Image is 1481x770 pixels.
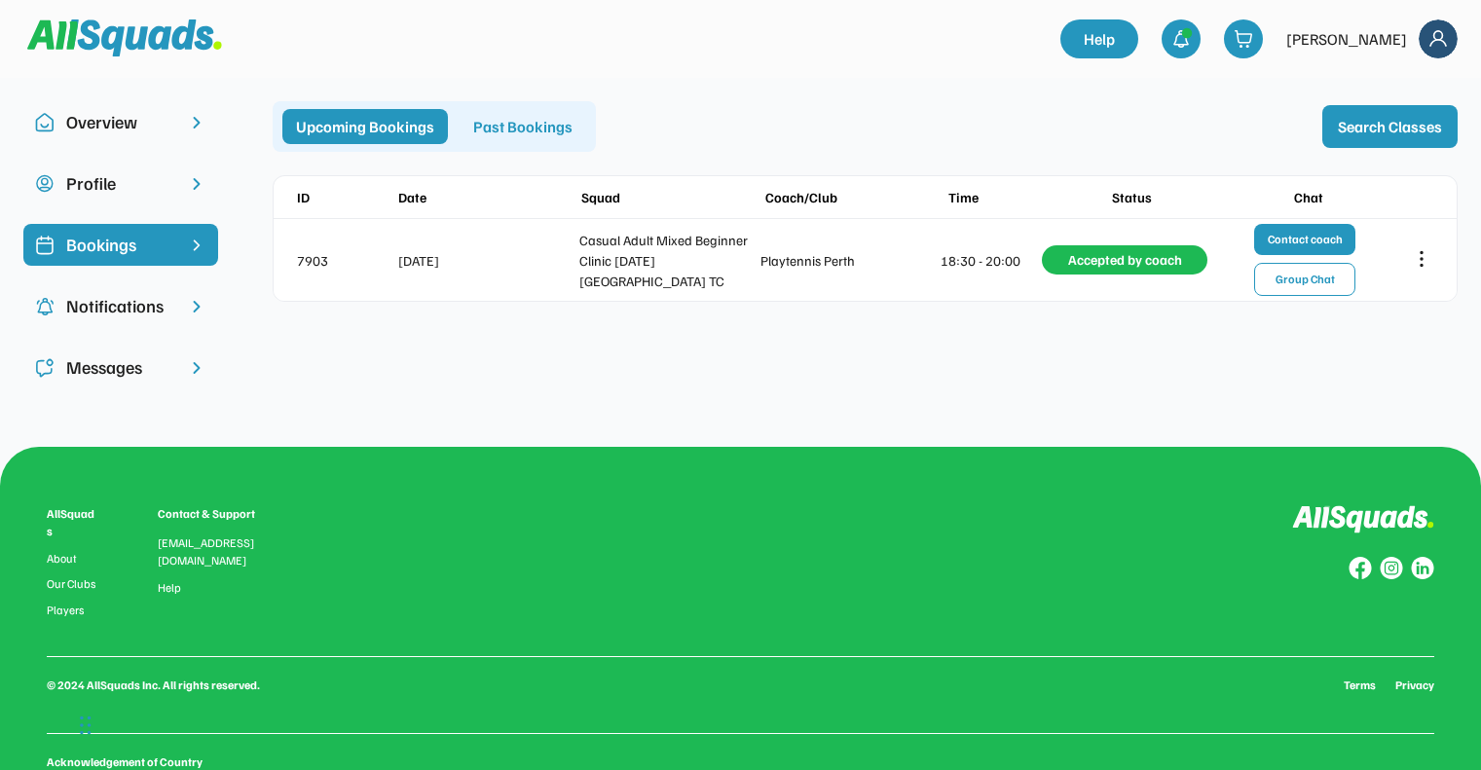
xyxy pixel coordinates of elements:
[1380,557,1403,580] img: Group%20copy%207.svg
[1254,263,1355,296] button: Group Chat
[158,534,278,569] div: [EMAIL_ADDRESS][DOMAIN_NAME]
[66,170,175,197] div: Profile
[1322,105,1458,148] button: Search Classes
[1411,557,1434,580] img: Group%20copy%206.svg
[187,113,206,132] img: chevron-right.svg
[66,109,175,135] div: Overview
[282,109,448,144] div: Upcoming Bookings
[1219,187,1398,207] div: Chat
[47,577,99,591] a: Our Clubs
[1042,245,1207,275] div: Accepted by coach
[398,187,577,207] div: Date
[35,113,55,132] img: Icon%20copy%2010.svg
[187,358,206,378] img: chevron-right.svg
[27,19,222,56] img: Squad%20Logo.svg
[1060,19,1138,58] a: Help
[1292,505,1434,533] img: Logo%20inverted.svg
[187,236,206,255] img: chevron-right%20copy%203.svg
[1254,224,1355,255] button: Contact coach
[35,174,55,194] img: user-circle.svg
[158,505,278,523] div: Contact & Support
[1050,187,1215,207] div: Status
[297,187,394,207] div: ID
[66,232,175,258] div: Bookings
[1395,677,1434,694] a: Privacy
[187,174,206,194] img: chevron-right.svg
[765,187,944,207] div: Coach/Club
[47,677,260,694] div: © 2024 AllSquads Inc. All rights reserved.
[941,250,1038,271] div: 18:30 - 20:00
[1349,557,1372,580] img: Group%20copy%208.svg
[460,109,586,144] div: Past Bookings
[47,552,99,566] a: About
[47,505,99,540] div: AllSquads
[35,297,55,316] img: Icon%20copy%204.svg
[948,187,1046,207] div: Time
[1344,677,1376,694] a: Terms
[187,297,206,316] img: chevron-right.svg
[1419,19,1458,58] img: Frame%2018.svg
[297,250,394,271] div: 7903
[760,250,938,271] div: Playtennis Perth
[66,354,175,381] div: Messages
[1171,29,1191,49] img: bell-03%20%281%29.svg
[66,293,175,319] div: Notifications
[1234,29,1253,49] img: shopping-cart-01%20%281%29.svg
[35,236,55,255] img: Icon%20%2819%29.svg
[1286,27,1407,51] div: [PERSON_NAME]
[579,230,757,291] div: Casual Adult Mixed Beginner Clinic [DATE] [GEOGRAPHIC_DATA] TC
[47,604,99,617] a: Players
[35,358,55,378] img: Icon%20copy%205.svg
[158,581,181,595] a: Help
[581,187,760,207] div: Squad
[398,250,575,271] div: [DATE]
